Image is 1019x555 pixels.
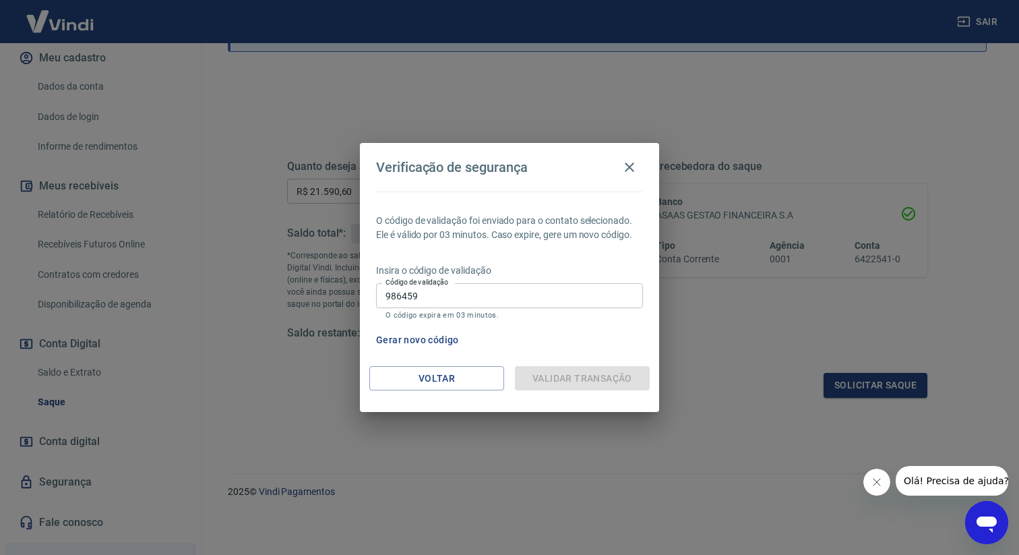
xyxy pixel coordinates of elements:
[376,159,528,175] h4: Verificação de segurança
[896,466,1008,496] iframe: Mensagem da empresa
[8,9,113,20] span: Olá! Precisa de ajuda?
[371,328,464,353] button: Gerar novo código
[385,311,634,320] p: O código expira em 03 minutos.
[376,214,643,242] p: O código de validação foi enviado para o contato selecionado. Ele é válido por 03 minutos. Caso e...
[863,469,890,496] iframe: Fechar mensagem
[369,366,504,391] button: Voltar
[965,501,1008,544] iframe: Botão para abrir a janela de mensagens
[376,264,643,278] p: Insira o código de validação
[385,277,448,287] label: Código de validação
